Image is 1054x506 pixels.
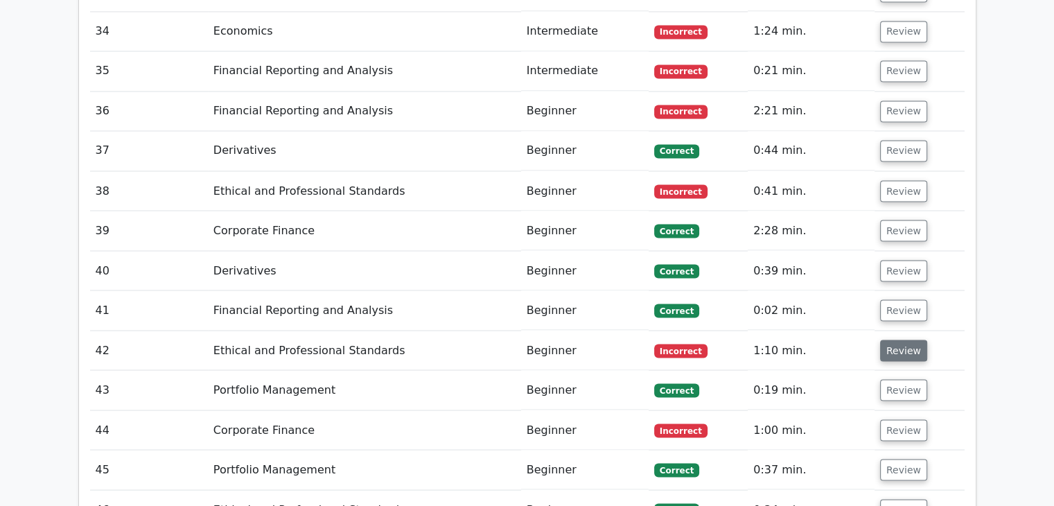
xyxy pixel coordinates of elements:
td: Beginner [521,131,649,171]
span: Correct [654,383,699,397]
td: 36 [90,91,208,131]
span: Correct [654,224,699,238]
td: 1:10 min. [748,331,875,370]
td: Economics [208,12,521,51]
td: 40 [90,251,208,290]
td: 0:19 min. [748,370,875,410]
button: Review [880,379,927,401]
button: Review [880,220,927,241]
button: Review [880,299,927,321]
td: Corporate Finance [208,410,521,450]
td: Beginner [521,91,649,131]
span: Correct [654,463,699,477]
td: 37 [90,131,208,171]
span: Incorrect [654,64,708,78]
td: 42 [90,331,208,370]
td: Beginner [521,290,649,330]
td: 39 [90,211,208,250]
span: Correct [654,264,699,278]
td: 1:24 min. [748,12,875,51]
button: Review [880,459,927,480]
td: 44 [90,410,208,450]
td: 38 [90,171,208,211]
td: Derivatives [208,251,521,290]
td: Beginner [521,171,649,211]
td: Beginner [521,331,649,370]
span: Incorrect [654,184,708,198]
td: Beginner [521,410,649,450]
td: 34 [90,12,208,51]
td: Financial Reporting and Analysis [208,91,521,131]
td: 0:44 min. [748,131,875,171]
td: Portfolio Management [208,370,521,410]
td: Ethical and Professional Standards [208,331,521,370]
td: Portfolio Management [208,450,521,489]
button: Review [880,140,927,162]
td: 0:02 min. [748,290,875,330]
span: Incorrect [654,424,708,437]
td: Derivatives [208,131,521,171]
button: Review [880,419,927,441]
span: Incorrect [654,344,708,358]
button: Review [880,21,927,42]
button: Review [880,101,927,122]
span: Incorrect [654,25,708,39]
td: Corporate Finance [208,211,521,250]
td: 45 [90,450,208,489]
td: Intermediate [521,51,649,91]
span: Incorrect [654,105,708,119]
td: 43 [90,370,208,410]
td: 1:00 min. [748,410,875,450]
td: 0:39 min. [748,251,875,290]
td: 35 [90,51,208,91]
td: 0:37 min. [748,450,875,489]
td: Beginner [521,370,649,410]
button: Review [880,340,927,361]
button: Review [880,180,927,202]
td: Beginner [521,450,649,489]
td: Intermediate [521,12,649,51]
td: Ethical and Professional Standards [208,171,521,211]
button: Review [880,60,927,82]
td: Financial Reporting and Analysis [208,290,521,330]
td: 2:21 min. [748,91,875,131]
td: 41 [90,290,208,330]
td: Beginner [521,251,649,290]
td: Financial Reporting and Analysis [208,51,521,91]
td: 0:41 min. [748,171,875,211]
span: Correct [654,304,699,317]
span: Correct [654,144,699,158]
td: 0:21 min. [748,51,875,91]
td: Beginner [521,211,649,250]
td: 2:28 min. [748,211,875,250]
button: Review [880,260,927,281]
